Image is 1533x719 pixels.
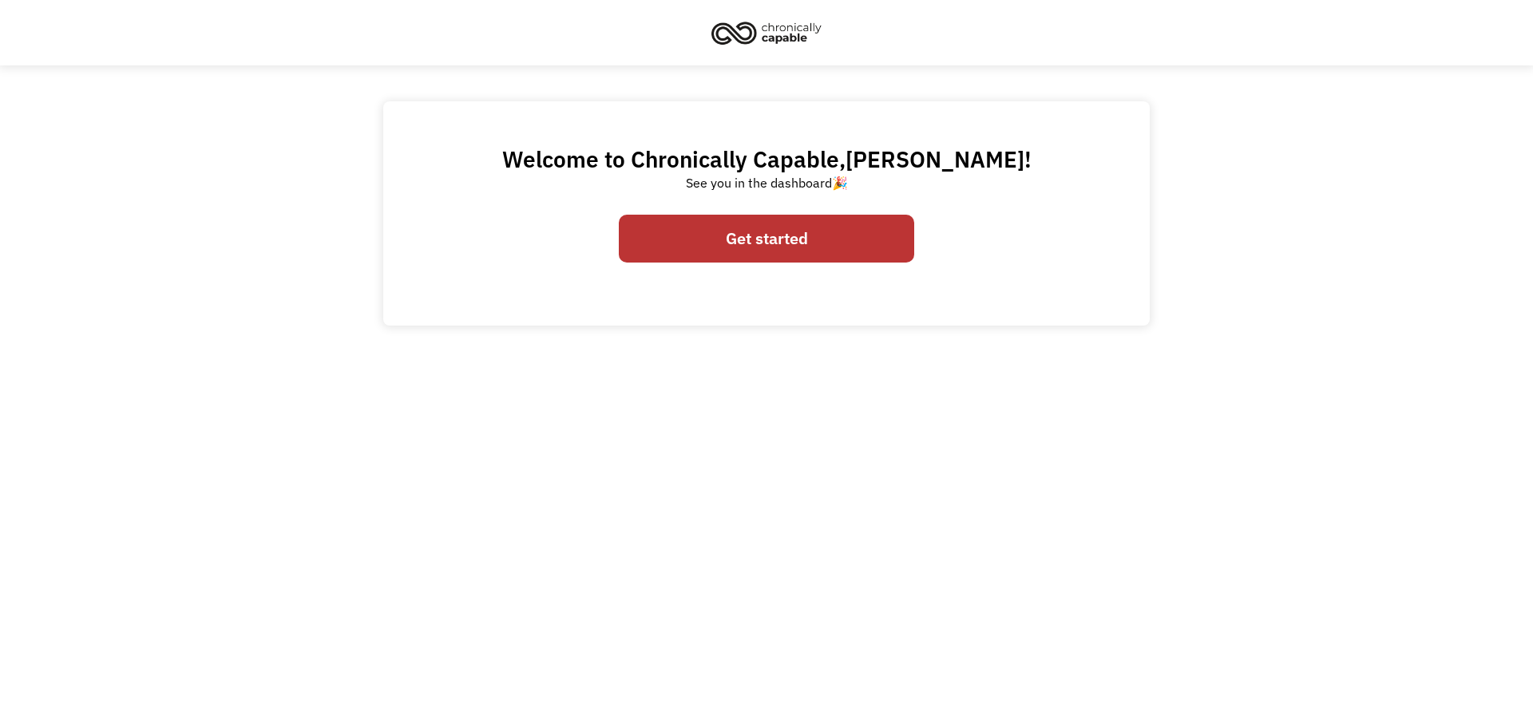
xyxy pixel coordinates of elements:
[846,144,1024,174] span: [PERSON_NAME]
[707,15,826,50] img: Chronically Capable logo
[686,173,848,192] div: See you in the dashboard
[832,175,848,191] a: 🎉
[619,207,914,271] form: Email Form
[619,215,914,263] a: Get started
[502,145,1032,173] h2: Welcome to Chronically Capable, !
